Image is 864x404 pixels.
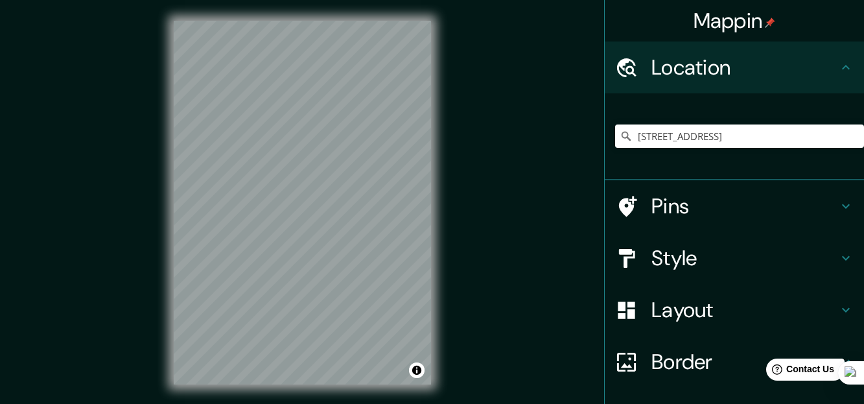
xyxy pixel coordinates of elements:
[605,232,864,284] div: Style
[605,284,864,336] div: Layout
[409,362,425,378] button: Toggle attribution
[651,54,838,80] h4: Location
[765,18,775,28] img: pin-icon.png
[651,349,838,375] h4: Border
[605,42,864,93] div: Location
[749,353,850,390] iframe: Help widget launcher
[174,21,431,385] canvas: Map
[651,297,838,323] h4: Layout
[605,336,864,388] div: Border
[605,180,864,232] div: Pins
[694,8,776,34] h4: Mappin
[651,193,838,219] h4: Pins
[615,125,864,148] input: Pick your city or area
[651,245,838,271] h4: Style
